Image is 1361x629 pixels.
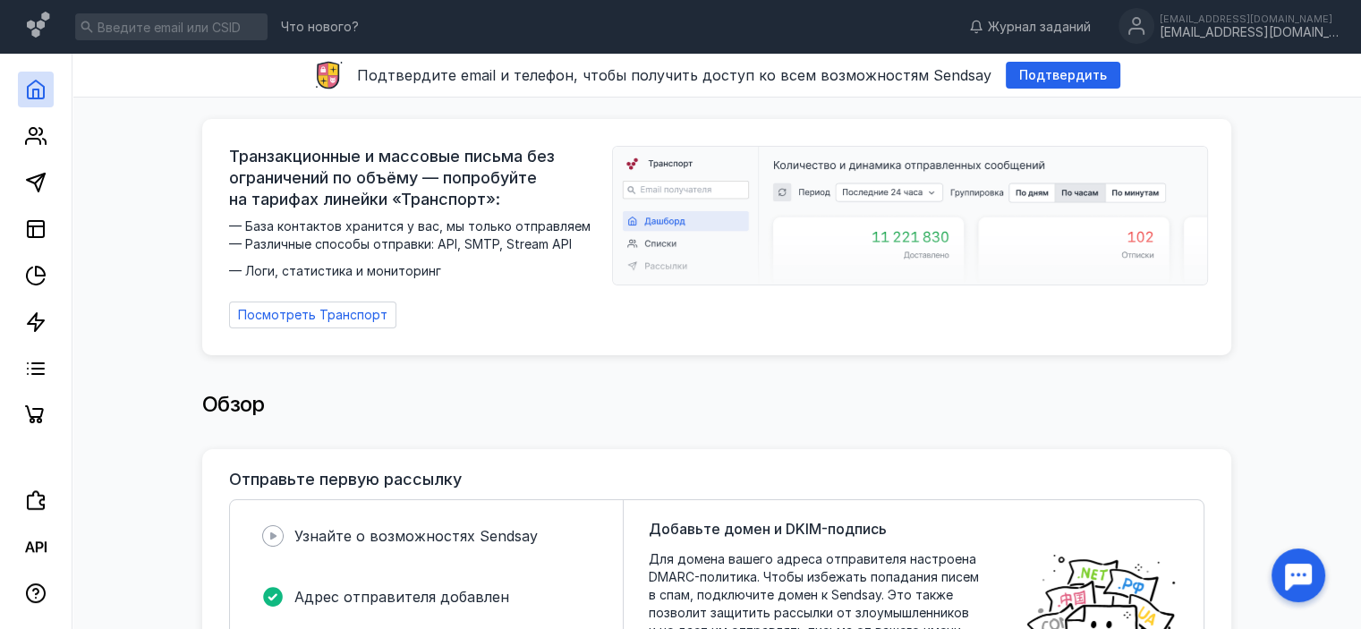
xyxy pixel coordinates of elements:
[229,146,601,210] span: Транзакционные и массовые письма без ограничений по объёму — попробуйте на тарифах линейки «Транс...
[238,308,387,323] span: Посмотреть Транспорт
[357,66,991,84] span: Подтвердите email и телефон, чтобы получить доступ ко всем возможностям Sendsay
[960,18,1100,36] a: Журнал заданий
[272,21,368,33] a: Что нового?
[229,302,396,328] a: Посмотреть Транспорт
[281,21,359,33] span: Что нового?
[294,527,538,545] span: Узнайте о возможностях Sendsay
[75,13,268,40] input: Введите email или CSID
[202,391,265,417] span: Обзор
[1019,68,1107,83] span: Подтвердить
[294,588,509,606] span: Адрес отправителя добавлен
[229,217,601,280] span: — База контактов хранится у вас, мы только отправляем — Различные способы отправки: API, SMTP, St...
[649,518,887,540] span: Добавьте домен и DKIM-подпись
[229,471,462,489] h3: Отправьте первую рассылку
[613,147,1207,285] img: dashboard-transport-banner
[1006,62,1120,89] button: Подтвердить
[1160,13,1339,24] div: [EMAIL_ADDRESS][DOMAIN_NAME]
[1160,25,1339,40] div: [EMAIL_ADDRESS][DOMAIN_NAME]
[988,18,1091,36] span: Журнал заданий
